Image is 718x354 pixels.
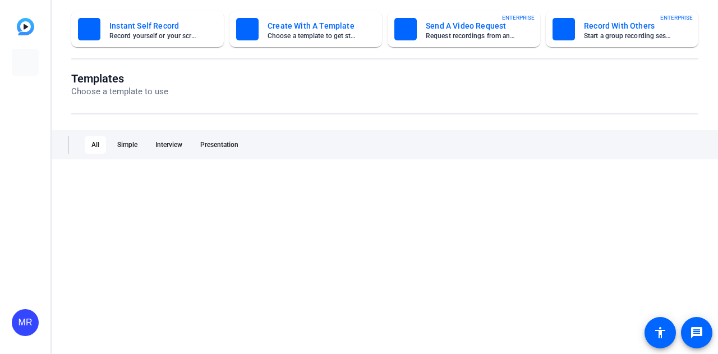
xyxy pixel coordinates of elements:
div: All [85,136,106,154]
mat-card-title: Record With Others [584,19,674,33]
mat-card-title: Instant Self Record [109,19,199,33]
button: Instant Self RecordRecord yourself or your screen [71,11,224,47]
mat-card-subtitle: Choose a template to get started [268,33,357,39]
mat-card-subtitle: Record yourself or your screen [109,33,199,39]
mat-card-subtitle: Request recordings from anyone, anywhere [426,33,516,39]
mat-card-title: Send A Video Request [426,19,516,33]
span: ENTERPRISE [660,13,693,22]
h1: Templates [71,72,168,85]
div: Simple [111,136,144,154]
div: Presentation [194,136,245,154]
mat-icon: accessibility [653,326,667,339]
button: Record With OthersStart a group recording sessionENTERPRISE [546,11,698,47]
mat-card-title: Create With A Template [268,19,357,33]
div: MR [12,309,39,336]
div: Interview [149,136,189,154]
mat-card-subtitle: Start a group recording session [584,33,674,39]
button: Send A Video RequestRequest recordings from anyone, anywhereENTERPRISE [388,11,540,47]
button: Create With A TemplateChoose a template to get started [229,11,382,47]
mat-icon: message [690,326,703,339]
span: ENTERPRISE [502,13,535,22]
img: blue-gradient.svg [17,18,34,35]
p: Choose a template to use [71,85,168,98]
